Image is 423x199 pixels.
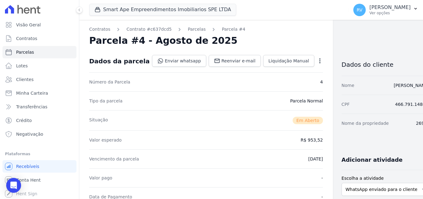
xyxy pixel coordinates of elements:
div: Dados da parcela [89,57,150,65]
a: Negativação [2,128,76,140]
a: Clientes [2,73,76,86]
dt: Número da Parcela [89,79,130,85]
span: Em Aberto [293,117,323,124]
button: Smart Ape Empreendimentos Imobiliarios SPE LTDA [89,4,236,16]
a: Enviar whatsapp [152,55,206,67]
dt: Tipo da parcela [89,98,123,104]
dd: 4 [320,79,323,85]
a: Reenviar e-mail [209,55,261,67]
a: Visão Geral [2,19,76,31]
a: Contratos [89,26,110,33]
a: Contrato #c637dcd5 [126,26,172,33]
a: Parcelas [188,26,206,33]
dt: Situação [89,117,108,124]
a: Transferências [2,101,76,113]
span: Parcelas [16,49,34,55]
h3: Adicionar atividade [342,156,403,164]
dt: Valor esperado [89,137,122,143]
dd: Parcela Normal [290,98,323,104]
nav: Breadcrumb [89,26,323,33]
a: Parcela #4 [222,26,245,33]
span: Reenviar e-mail [221,58,255,64]
span: Negativação [16,131,43,137]
a: Recebíveis [2,160,76,173]
dt: Nome da propriedade [342,120,389,126]
span: Recebíveis [16,163,39,170]
a: Parcelas [2,46,76,58]
span: Visão Geral [16,22,41,28]
span: Minha Carteira [16,90,48,96]
p: [PERSON_NAME] [369,4,411,11]
div: Plataformas [5,150,74,158]
p: Ver opções [369,11,411,16]
span: Contratos [16,35,37,42]
dt: Valor pago [89,175,112,181]
a: Liquidação Manual [263,55,314,67]
a: Crédito [2,114,76,127]
span: Transferências [16,104,47,110]
h2: Parcela #4 - Agosto de 2025 [89,35,238,46]
a: Minha Carteira [2,87,76,99]
dd: R$ 953,52 [301,137,323,143]
a: Lotes [2,60,76,72]
dt: Nome [342,82,354,88]
span: Liquidação Manual [268,58,309,64]
dt: CPF [342,101,350,107]
button: RV [PERSON_NAME] Ver opções [348,1,423,19]
span: Clientes [16,76,33,83]
a: Contratos [2,32,76,45]
a: Conta Hent [2,174,76,186]
span: Conta Hent [16,177,41,183]
span: RV [357,8,363,12]
span: Lotes [16,63,28,69]
dd: [DATE] [308,156,323,162]
div: Open Intercom Messenger [6,178,21,193]
dt: Vencimento da parcela [89,156,139,162]
span: Crédito [16,117,32,124]
dd: - [321,175,323,181]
